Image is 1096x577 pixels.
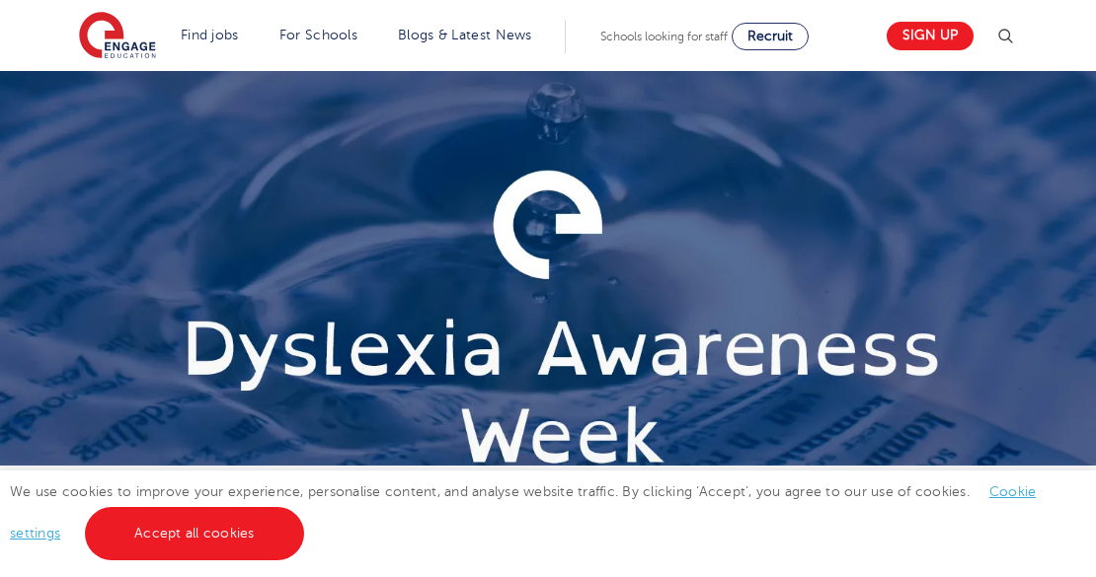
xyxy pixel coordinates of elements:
a: Sign up [887,22,974,50]
img: Engage Education [79,12,156,61]
a: Blogs & Latest News [398,28,532,42]
a: Recruit [732,23,809,50]
span: We use cookies to improve your experience, personalise content, and analyse website traffic. By c... [10,484,1036,541]
a: Accept all cookies [85,507,304,560]
a: For Schools [279,28,357,42]
span: Schools looking for staff [600,30,728,43]
span: Recruit [747,29,793,43]
a: Find jobs [181,28,239,42]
